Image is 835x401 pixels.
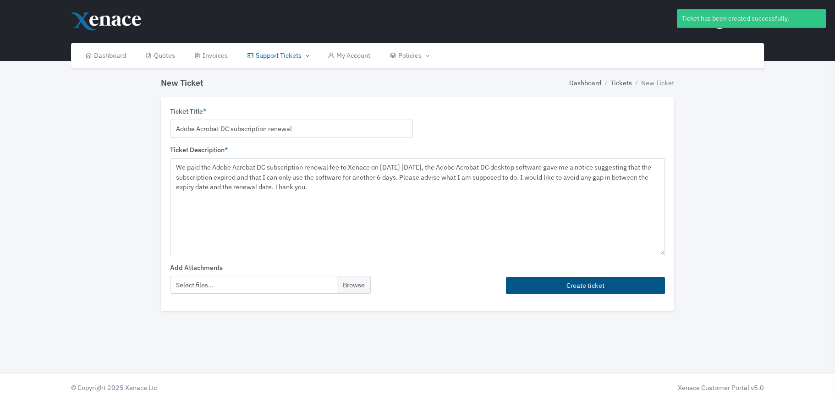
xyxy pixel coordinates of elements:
a: Support Tickets [237,43,318,68]
a: My Account [318,43,380,68]
a: Dashboard [76,43,136,68]
li: New Ticket [632,78,674,88]
button: Gabor [706,5,764,37]
h4: New Ticket [161,78,203,88]
label: Add Attachments [170,263,223,273]
div: Xenace Customer Portal v5.0 [422,383,764,393]
a: Quotes [136,43,185,68]
a: Dashboard [569,78,601,88]
div: Ticket has been created successfully. [677,9,826,28]
a: Tickets [610,78,632,88]
label: Ticket Description [170,145,228,155]
button: Create ticket [506,277,665,295]
div: © Copyright 2025 Xenace Ltd [66,383,417,393]
a: Invoices [184,43,237,68]
label: Ticket Title [170,106,206,116]
a: Policies [380,43,438,68]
